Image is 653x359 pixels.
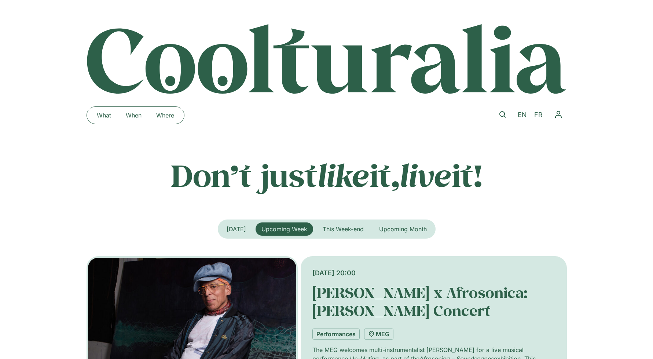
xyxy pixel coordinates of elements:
[318,155,370,195] em: like
[261,225,307,233] span: Upcoming Week
[227,225,246,233] span: [DATE]
[534,111,543,119] span: FR
[518,111,527,119] span: EN
[550,106,567,123] nav: Menu
[312,329,360,340] a: Performances
[323,225,364,233] span: This Week-end
[531,110,546,120] a: FR
[87,157,567,193] p: Don’t just it, it!
[149,109,181,121] a: Where
[312,268,555,278] div: [DATE] 20:00
[89,109,181,121] nav: Menu
[400,155,452,195] em: live
[514,110,531,120] a: EN
[89,109,118,121] a: What
[364,329,393,340] a: MEG
[550,106,567,123] button: Menu Toggle
[118,109,149,121] a: When
[379,225,427,233] span: Upcoming Month
[312,283,528,320] a: [PERSON_NAME] x Afrosonica: [PERSON_NAME] Concert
